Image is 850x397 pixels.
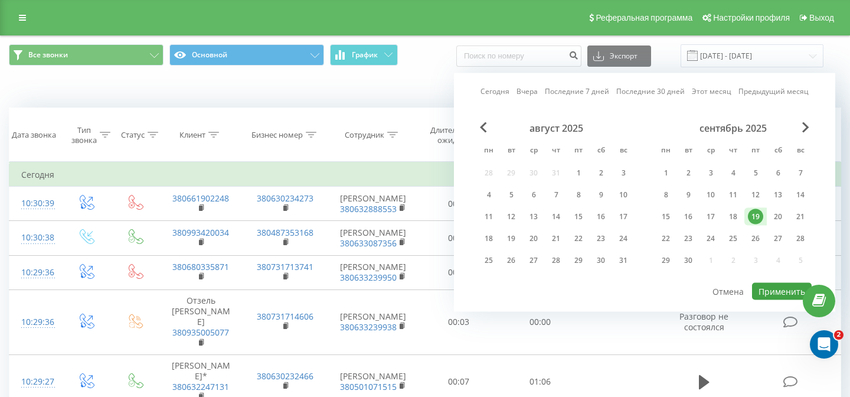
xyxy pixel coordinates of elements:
div: вс 31 авг. 2025 г. [612,252,635,269]
iframe: Intercom live chat [810,330,838,359]
div: 13 [770,187,786,203]
a: 380632247131 [172,381,229,392]
div: пт 19 сент. 2025 г. [744,208,767,226]
div: 17 [616,209,631,224]
div: Бизнес номер [251,130,303,140]
td: [PERSON_NAME] [328,289,419,354]
div: вт 19 авг. 2025 г. [500,230,522,248]
div: 2 [593,165,609,181]
div: 10 [703,187,718,203]
a: Сегодня [480,86,509,97]
div: сб 16 авг. 2025 г. [590,208,612,226]
div: 1 [571,165,586,181]
a: Этот месяц [692,86,731,97]
div: пн 11 авг. 2025 г. [478,208,500,226]
div: чт 28 авг. 2025 г. [545,252,567,269]
div: август 2025 [478,122,635,134]
div: 18 [481,231,496,246]
div: 4 [725,165,741,181]
a: Вчера [516,86,538,97]
div: 29 [658,253,674,268]
div: 28 [793,231,808,246]
abbr: воскресенье [792,142,809,160]
a: 380633239938 [340,321,397,333]
div: 26 [504,253,519,268]
button: Основной [169,44,324,66]
div: вс 10 авг. 2025 г. [612,186,635,204]
div: Статус [121,130,145,140]
div: 15 [658,209,674,224]
div: пт 12 сент. 2025 г. [744,186,767,204]
a: 380630234273 [257,193,313,204]
a: 380633087356 [340,237,397,249]
div: чт 21 авг. 2025 г. [545,230,567,248]
div: 27 [526,253,541,268]
div: 7 [548,187,564,203]
span: Next Month [802,122,809,133]
div: 23 [593,231,609,246]
td: 00:03 [419,289,500,354]
a: 380661902248 [172,193,229,204]
a: Последние 30 дней [616,86,685,97]
button: Применить [752,283,812,300]
div: чт 11 сент. 2025 г. [722,186,744,204]
div: Дата звонка [12,130,56,140]
abbr: вторник [502,142,520,160]
div: пн 25 авг. 2025 г. [478,252,500,269]
div: 10:29:27 [21,370,50,393]
button: Отмена [706,283,750,300]
div: 10:30:38 [21,226,50,249]
abbr: пятница [570,142,587,160]
a: 380487353168 [257,227,313,238]
div: 9 [593,187,609,203]
abbr: пятница [747,142,764,160]
div: 21 [548,231,564,246]
abbr: суббота [592,142,610,160]
span: Настройки профиля [713,13,790,22]
div: 12 [748,187,763,203]
div: 28 [548,253,564,268]
abbr: понедельник [480,142,498,160]
a: 380731714606 [257,311,313,322]
abbr: четверг [547,142,565,160]
div: 16 [593,209,609,224]
div: Клиент [179,130,205,140]
div: пн 15 сент. 2025 г. [655,208,677,226]
div: пн 22 сент. 2025 г. [655,230,677,248]
span: Разговор не состоялся [679,311,728,333]
abbr: суббота [769,142,787,160]
div: 4 [481,187,496,203]
div: 22 [658,231,674,246]
span: Previous Month [480,122,487,133]
div: 30 [681,253,696,268]
div: 24 [616,231,631,246]
td: [PERSON_NAME] [328,255,419,289]
div: пт 8 авг. 2025 г. [567,186,590,204]
td: Сегодня [9,163,841,187]
div: 20 [770,209,786,224]
button: Экспорт [587,45,651,67]
div: ср 3 сент. 2025 г. [699,164,722,182]
div: 2 [681,165,696,181]
span: График [352,51,378,59]
button: График [330,44,398,66]
div: сб 23 авг. 2025 г. [590,230,612,248]
div: пт 1 авг. 2025 г. [567,164,590,182]
div: сентябрь 2025 [655,122,812,134]
div: сб 20 сент. 2025 г. [767,208,789,226]
div: вт 26 авг. 2025 г. [500,252,522,269]
div: 11 [481,209,496,224]
button: Все звонки [9,44,164,66]
div: вт 16 сент. 2025 г. [677,208,699,226]
div: пн 29 сент. 2025 г. [655,252,677,269]
div: 30 [593,253,609,268]
div: 8 [658,187,674,203]
div: 14 [548,209,564,224]
div: чт 14 авг. 2025 г. [545,208,567,226]
div: пн 8 сент. 2025 г. [655,186,677,204]
abbr: среда [525,142,542,160]
div: вт 23 сент. 2025 г. [677,230,699,248]
div: ср 17 сент. 2025 г. [699,208,722,226]
div: 25 [481,253,496,268]
span: Выход [809,13,834,22]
